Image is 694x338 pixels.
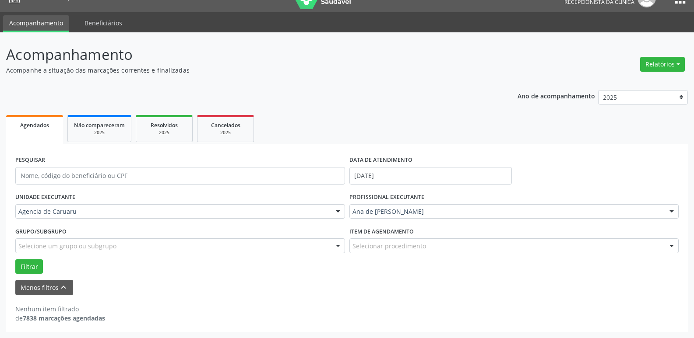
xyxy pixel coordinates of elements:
[352,207,661,216] span: Ana de [PERSON_NAME]
[59,282,68,292] i: keyboard_arrow_up
[6,66,483,75] p: Acompanhe a situação das marcações correntes e finalizadas
[78,15,128,31] a: Beneficiários
[18,241,116,251] span: Selecione um grupo ou subgrupo
[15,191,75,204] label: UNIDADE EXECUTANTE
[349,153,412,167] label: DATA DE ATENDIMENTO
[352,241,426,251] span: Selecionar procedimento
[349,225,414,238] label: Item de agendamento
[151,122,178,129] span: Resolvidos
[349,167,512,185] input: Selecione um intervalo
[142,129,186,136] div: 2025
[74,122,125,129] span: Não compareceram
[15,153,45,167] label: PESQUISAR
[640,57,685,72] button: Relatórios
[15,259,43,274] button: Filtrar
[23,314,105,322] strong: 7838 marcações agendadas
[18,207,327,216] span: Agencia de Caruaru
[518,90,595,101] p: Ano de acompanhamento
[3,15,69,32] a: Acompanhamento
[15,304,105,314] div: Nenhum item filtrado
[15,225,67,238] label: Grupo/Subgrupo
[349,191,424,204] label: PROFISSIONAL EXECUTANTE
[20,122,49,129] span: Agendados
[15,280,73,295] button: Menos filtroskeyboard_arrow_up
[74,129,125,136] div: 2025
[15,167,345,185] input: Nome, código do beneficiário ou CPF
[211,122,240,129] span: Cancelados
[204,129,247,136] div: 2025
[15,314,105,323] div: de
[6,44,483,66] p: Acompanhamento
